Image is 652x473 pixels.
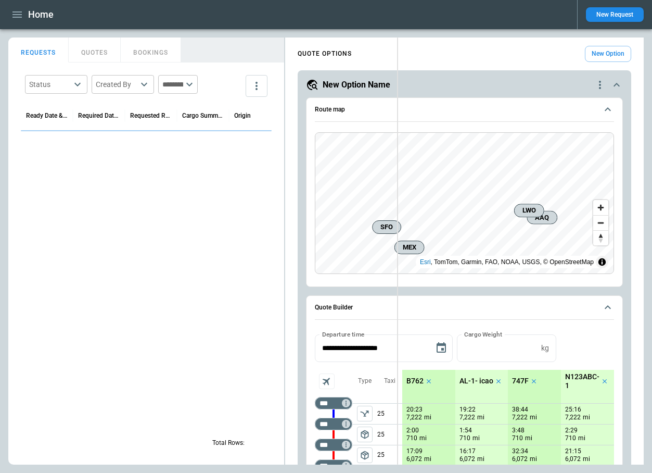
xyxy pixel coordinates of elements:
[298,52,352,56] h4: QUOTE OPTIONS
[459,427,472,434] p: 1:54
[593,230,608,245] button: Reset bearing to north
[323,79,390,91] h5: New Option Name
[512,427,525,434] p: 3:48
[420,257,594,267] div: , TomTom, Garmin, FAO, NOAA, USGS, © OpenStreetMap
[578,434,585,443] p: mi
[512,455,528,464] p: 6,072
[28,8,54,21] h1: Home
[315,98,614,122] button: Route map
[531,212,553,222] span: AAQ
[234,112,251,119] div: Origin
[406,413,422,422] p: 7,222
[377,404,402,424] p: 25
[583,455,590,464] p: mi
[406,434,417,443] p: 710
[315,133,613,273] canvas: Map
[130,112,172,119] div: Requested Route
[360,429,370,440] span: package_2
[315,304,353,311] h6: Quote Builder
[69,38,121,63] button: QUOTES
[8,38,69,63] button: REQUESTS
[315,439,352,451] div: Too short
[565,447,581,455] p: 21:15
[565,406,581,414] p: 25:16
[377,425,402,445] p: 25
[565,434,576,443] p: 710
[96,79,137,90] div: Created By
[419,434,427,443] p: mi
[360,450,370,460] span: package_2
[459,447,476,455] p: 16:17
[512,406,528,414] p: 38:44
[315,397,352,409] div: Too short
[212,439,245,447] p: Total Rows:
[541,344,549,353] p: kg
[525,434,532,443] p: mi
[357,447,373,463] span: Type of sector
[322,330,365,339] label: Departure time
[585,46,631,62] button: New Option
[406,406,423,414] p: 20:23
[512,377,529,385] p: 747F
[377,445,402,465] p: 25
[315,106,345,113] h6: Route map
[121,38,181,63] button: BOOKINGS
[594,79,606,91] div: quote-option-actions
[26,112,68,119] div: Ready Date & Time (UTC)
[358,377,372,385] p: Type
[459,413,475,422] p: 7,222
[406,427,419,434] p: 2:00
[530,413,537,422] p: mi
[477,413,484,422] p: mi
[357,447,373,463] button: left aligned
[565,413,581,422] p: 7,222
[596,256,608,268] summary: Toggle attribution
[459,434,470,443] p: 710
[315,132,614,274] div: Route map
[406,455,422,464] p: 6,072
[464,330,502,339] label: Cargo Weight
[29,79,71,90] div: Status
[459,377,493,385] p: AL-1- icao
[424,413,431,422] p: mi
[420,258,431,266] a: Esri
[477,455,484,464] p: mi
[512,434,523,443] p: 710
[182,112,224,119] div: Cargo Summary
[78,112,120,119] div: Required Date & Time (UTC)
[384,377,395,385] p: Taxi
[306,79,623,91] button: New Option Namequote-option-actions
[593,200,608,215] button: Zoom in
[472,434,480,443] p: mi
[315,296,614,320] button: Quote Builder
[459,406,476,414] p: 19:22
[593,215,608,230] button: Zoom out
[357,427,373,442] span: Type of sector
[565,427,578,434] p: 2:29
[319,374,335,389] span: Aircraft selection
[459,455,475,464] p: 6,072
[315,459,352,472] div: Too short
[565,455,581,464] p: 6,072
[512,413,528,422] p: 7,222
[406,377,424,385] p: B762
[586,7,644,22] button: New Request
[583,413,590,422] p: mi
[377,222,397,232] span: SFO
[246,75,267,97] button: more
[406,447,423,455] p: 17:09
[512,447,528,455] p: 32:34
[519,205,540,216] span: LWO
[357,406,373,421] button: left aligned
[431,338,452,358] button: Choose date, selected date is Aug 21, 2025
[357,427,373,442] button: left aligned
[315,418,352,430] div: Too short
[530,455,537,464] p: mi
[357,406,373,421] span: Type of sector
[424,455,431,464] p: mi
[565,372,599,390] p: N123ABC-1
[399,242,420,253] span: MEX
